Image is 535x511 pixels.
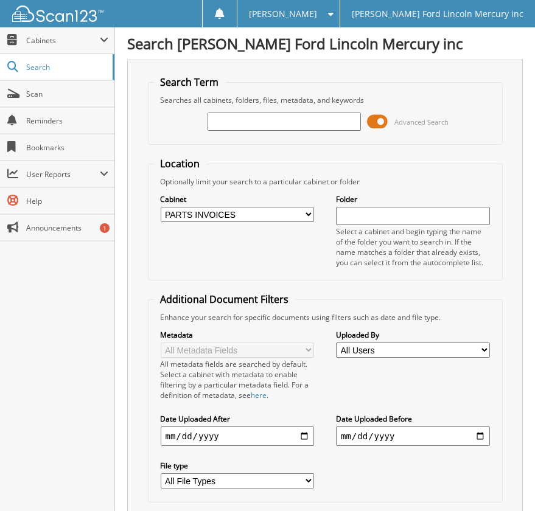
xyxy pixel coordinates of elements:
[100,223,110,233] div: 1
[26,142,108,153] span: Bookmarks
[26,196,108,206] span: Help
[336,194,489,204] label: Folder
[155,176,496,187] div: Optionally limit your search to a particular cabinet or folder
[155,293,295,306] legend: Additional Document Filters
[161,414,314,424] label: Date Uploaded After
[26,35,100,46] span: Cabinets
[161,330,314,340] label: Metadata
[336,226,489,268] div: Select a cabinet and begin typing the name of the folder you want to search in. If the name match...
[161,426,314,446] input: start
[26,223,108,233] span: Announcements
[352,10,523,18] span: [PERSON_NAME] Ford Lincoln Mercury inc
[161,359,314,400] div: All metadata fields are searched by default. Select a cabinet with metadata to enable filtering b...
[26,89,108,99] span: Scan
[336,426,489,446] input: end
[155,95,496,105] div: Searches all cabinets, folders, files, metadata, and keywords
[161,461,314,471] label: File type
[161,194,314,204] label: Cabinet
[336,330,489,340] label: Uploaded By
[127,33,523,54] h1: Search [PERSON_NAME] Ford Lincoln Mercury inc
[336,414,489,424] label: Date Uploaded Before
[26,116,108,126] span: Reminders
[26,169,100,179] span: User Reports
[155,157,206,170] legend: Location
[12,5,103,22] img: scan123-logo-white.svg
[26,62,107,72] span: Search
[155,312,496,322] div: Enhance your search for specific documents using filters such as date and file type.
[251,390,267,400] a: here
[394,117,449,127] span: Advanced Search
[249,10,317,18] span: [PERSON_NAME]
[155,75,225,89] legend: Search Term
